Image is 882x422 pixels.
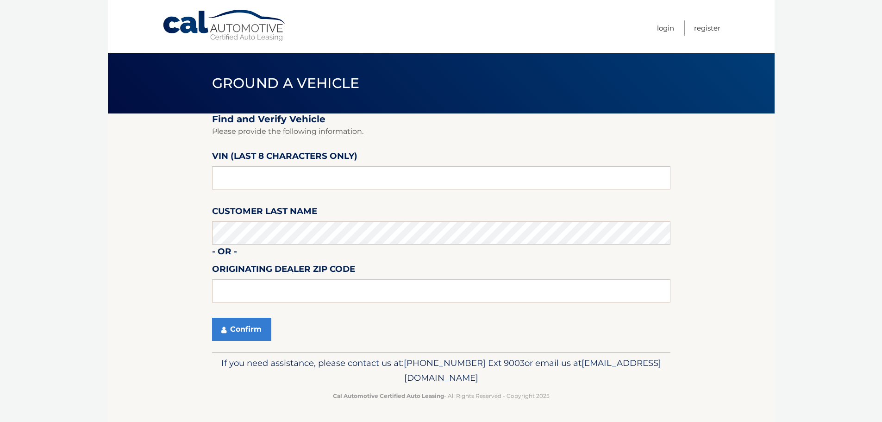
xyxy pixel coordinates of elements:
[212,245,237,262] label: - or -
[212,125,670,138] p: Please provide the following information.
[212,204,317,221] label: Customer Last Name
[404,358,525,368] span: [PHONE_NUMBER] Ext 9003
[212,149,357,166] label: VIN (last 8 characters only)
[218,356,664,385] p: If you need assistance, please contact us at: or email us at
[657,20,674,36] a: Login
[212,318,271,341] button: Confirm
[162,9,287,42] a: Cal Automotive
[212,262,355,279] label: Originating Dealer Zip Code
[333,392,444,399] strong: Cal Automotive Certified Auto Leasing
[218,391,664,401] p: - All Rights Reserved - Copyright 2025
[212,113,670,125] h2: Find and Verify Vehicle
[212,75,360,92] span: Ground a Vehicle
[694,20,720,36] a: Register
